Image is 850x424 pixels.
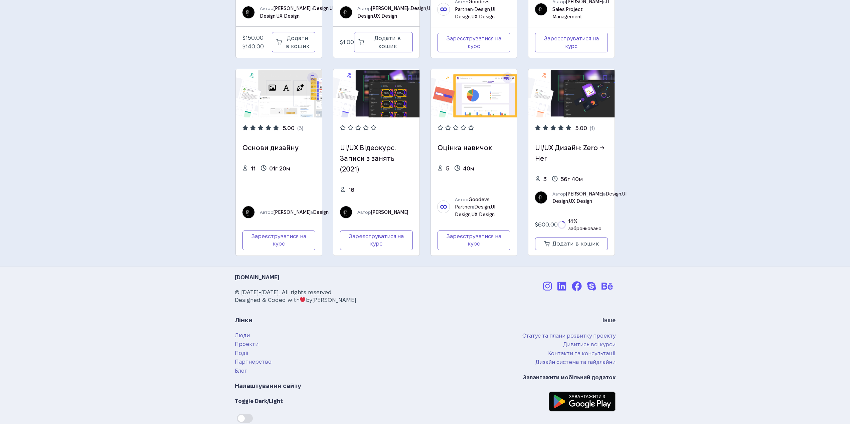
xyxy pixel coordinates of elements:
[274,6,311,11] a: [PERSON_NAME]
[535,142,608,164] h3: UI/UX Дизайн: Zero → Her
[272,32,315,52] a: Додати в кошик: “Балдьожниий курс з UI/UX дизайну, Figma та no code рішенням”
[371,209,408,215] a: [PERSON_NAME]
[552,190,627,205] div: Автор в , ,
[357,5,432,20] div: Автор в , ,
[474,204,490,209] a: Design
[235,359,272,365] a: Партнерство
[371,6,408,11] a: [PERSON_NAME]
[552,240,599,248] span: Додати в кошик
[340,6,352,18] img: Сергій Головашкін
[242,144,299,151] a: Основи дизайну
[522,332,616,341] a: Статус та плани розвитку проекту
[285,34,311,50] span: Додати в кошик
[354,32,413,52] a: Додати в кошик: “Lemon UI/UX + Prototyping (13.01.2025)”
[535,222,538,228] span: $
[235,341,259,347] a: Проекти
[340,144,396,173] a: UI/UX Відеокурс. Записи з занять (2021)
[340,39,343,45] span: $
[312,297,356,303] span: [PERSON_NAME]
[548,349,616,358] a: Контакти та консультації
[438,231,510,250] a: Зареєструватися на курс
[463,165,474,171] span: 40м
[438,142,510,153] h3: Оцінка навичок
[235,350,248,356] a: Події
[410,6,426,11] a: Design
[357,6,432,18] a: UI Design
[313,6,329,11] a: Design
[535,144,605,162] a: UI/UX Дизайн: Zero → Her
[242,231,315,250] a: Зареєструватися на курс
[438,201,450,213] img: Goodevs Partner
[438,144,492,151] a: Оцінка навичок
[313,209,329,215] a: Design
[242,6,254,18] img: Сергій Головашкін
[277,13,300,19] a: UX Design
[242,43,264,49] bdi: 140.00
[560,176,583,182] span: 56г 40м
[340,206,352,218] img: Сергій Головашкін
[235,316,489,325] h3: Лінки
[333,69,419,117] img: UI/UX Відеокурс. Записи з занять (2021)
[489,374,616,381] h4: Завантажити мобільний додаток
[549,389,616,414] img: Завантажити з Google Play
[438,33,510,52] a: Зареєструватися на курс
[472,14,495,19] a: UX Design
[535,3,547,15] img: Сергій Головашкін
[367,34,408,50] span: Додати в кошик
[348,187,354,193] span: 16
[455,197,490,209] a: Goodevs Partner
[474,7,490,12] a: Design
[269,165,290,171] span: 01г 20м
[235,274,489,281] h4: [DOMAIN_NAME]
[235,333,250,338] a: Люди
[242,206,254,218] img: Сергій Головашкін
[535,238,608,250] a: Додати в кошик: “Course Zero-Hero”
[260,6,334,18] a: UI Design
[575,124,587,133] div: 5.00
[235,382,489,391] h3: Налаштування сайту
[236,69,322,117] img: Основи дизайну
[455,196,510,218] div: Автор в , ,
[563,340,616,349] a: Дивитись всі курси
[535,33,608,52] a: Зареєструватися на курс
[568,218,608,233] div: 14% заброньовано
[569,198,592,204] a: UX Design
[438,3,450,15] img: Goodevs Partner
[251,165,256,171] span: 11
[552,7,583,19] a: Project Management
[566,191,603,196] a: [PERSON_NAME]
[242,142,315,153] h3: Основи дизайну
[357,208,408,216] div: Автор
[489,317,616,324] h4: Інше
[535,358,616,367] a: Дизайн система та гайдлайни
[297,124,303,133] div: (3)
[340,142,413,174] h3: UI/UX Відеокурс. Записи з занять (2021)
[242,35,245,41] span: $
[528,69,615,117] img: UI/UX Дизайн: Zero → Her
[535,222,558,228] bdi: 600.00
[242,43,245,49] span: $
[535,191,547,203] img: Сергій Головашкін
[543,176,547,182] span: 3
[446,165,449,171] span: 5
[235,368,247,374] a: Блог
[590,124,595,133] div: (1)
[431,69,517,117] img: Оцінка навичок
[235,398,489,405] h4: Toggle Dark/Light
[340,39,354,45] bdi: 1.00
[340,231,413,250] a: Зареєструватися на курс
[242,35,264,41] bdi: 150.00
[283,124,295,133] div: 5.00
[235,289,489,304] p: © [DATE]-[DATE]. All rights reserved. Designed & Coded with by
[300,297,306,303] img: ❤️
[274,209,311,215] a: [PERSON_NAME]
